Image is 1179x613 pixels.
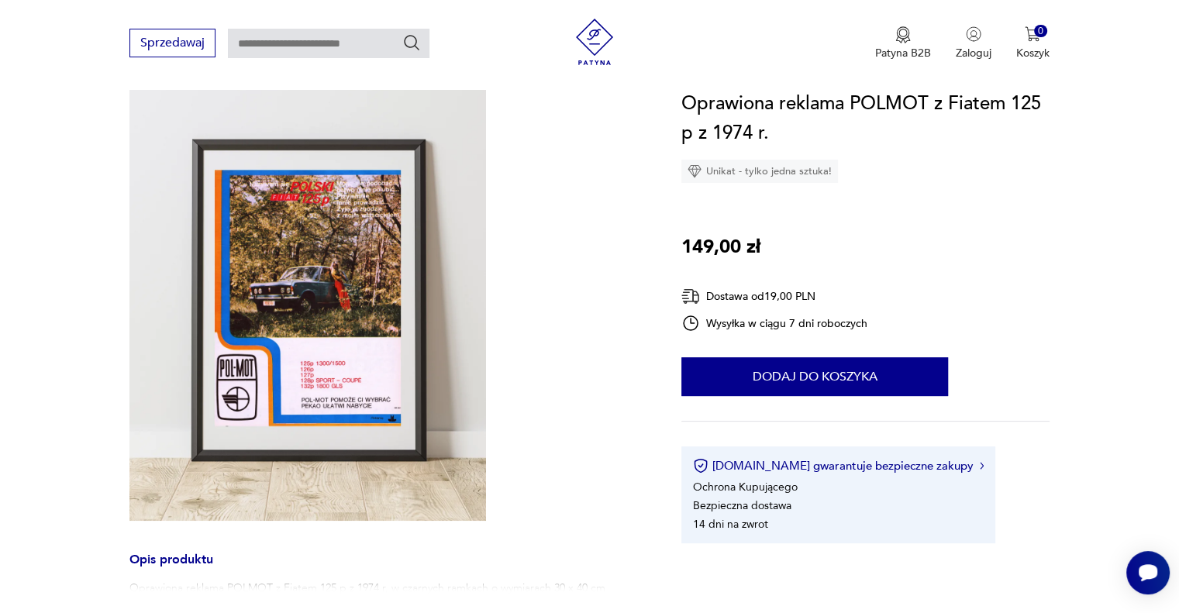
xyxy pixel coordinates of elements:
[681,287,867,306] div: Dostawa od 19,00 PLN
[956,26,991,60] button: Zaloguj
[681,314,867,332] div: Wysyłka w ciągu 7 dni roboczych
[1025,26,1040,42] img: Ikona koszyka
[966,26,981,42] img: Ikonka użytkownika
[681,287,700,306] img: Ikona dostawy
[129,580,605,596] p: Oprawiona reklama POLMOT z Fiatem 125 p z 1974 r, w czarnych ramkach o wymiarach 30 x 40 cm
[875,46,931,60] p: Patyna B2B
[402,33,421,52] button: Szukaj
[980,462,984,470] img: Ikona strzałki w prawo
[895,26,911,43] img: Ikona medalu
[681,232,760,262] p: 149,00 zł
[693,458,708,474] img: Ikona certyfikatu
[571,19,618,65] img: Patyna - sklep z meblami i dekoracjami vintage
[693,517,768,532] li: 14 dni na zwrot
[681,89,1050,148] h1: Oprawiona reklama POLMOT z Fiatem 125 p z 1974 r.
[1126,551,1170,594] iframe: Smartsupp widget button
[129,29,215,57] button: Sprzedawaj
[875,26,931,60] button: Patyna B2B
[693,498,791,513] li: Bezpieczna dostawa
[693,480,798,494] li: Ochrona Kupującego
[681,357,948,396] button: Dodaj do koszyka
[129,39,215,50] a: Sprzedawaj
[693,458,984,474] button: [DOMAIN_NAME] gwarantuje bezpieczne zakupy
[1034,25,1047,38] div: 0
[956,46,991,60] p: Zaloguj
[129,555,644,580] h3: Opis produktu
[129,75,486,521] img: Zdjęcie produktu Oprawiona reklama POLMOT z Fiatem 125 p z 1974 r.
[688,164,702,178] img: Ikona diamentu
[681,160,838,183] div: Unikat - tylko jedna sztuka!
[1016,46,1050,60] p: Koszyk
[875,26,931,60] a: Ikona medaluPatyna B2B
[1016,26,1050,60] button: 0Koszyk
